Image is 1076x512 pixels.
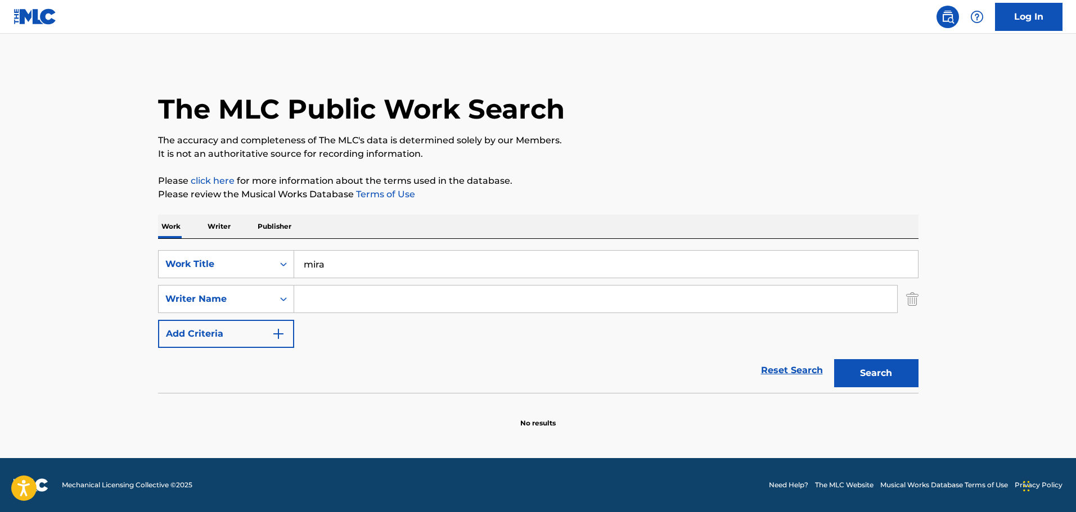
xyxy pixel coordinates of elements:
span: Mechanical Licensing Collective © 2025 [62,480,192,490]
p: Publisher [254,215,295,238]
button: Search [834,359,919,387]
form: Search Form [158,250,919,393]
p: It is not an authoritative source for recording information. [158,147,919,161]
div: Work Title [165,257,267,271]
p: Please for more information about the terms used in the database. [158,174,919,188]
a: click here [191,175,235,186]
img: 9d2ae6d4665cec9f34b9.svg [272,327,285,341]
img: help [970,10,984,24]
p: No results [520,405,556,428]
img: logo [13,478,48,492]
a: Log In [995,3,1063,31]
a: The MLC Website [815,480,874,490]
p: The accuracy and completeness of The MLC's data is determined solely by our Members. [158,134,919,147]
a: Public Search [937,6,959,28]
div: Widget de chat [1020,458,1076,512]
a: Musical Works Database Terms of Use [880,480,1008,490]
a: Need Help? [769,480,808,490]
p: Please review the Musical Works Database [158,188,919,201]
p: Work [158,215,184,238]
img: Delete Criterion [906,285,919,313]
p: Writer [204,215,234,238]
div: Arrastrar [1023,469,1030,503]
button: Add Criteria [158,320,294,348]
a: Terms of Use [354,189,415,200]
iframe: Chat Widget [1020,458,1076,512]
img: search [941,10,955,24]
a: Privacy Policy [1015,480,1063,490]
div: Writer Name [165,292,267,306]
h1: The MLC Public Work Search [158,92,565,126]
img: MLC Logo [13,8,57,25]
div: Help [966,6,988,28]
a: Reset Search [755,358,829,383]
